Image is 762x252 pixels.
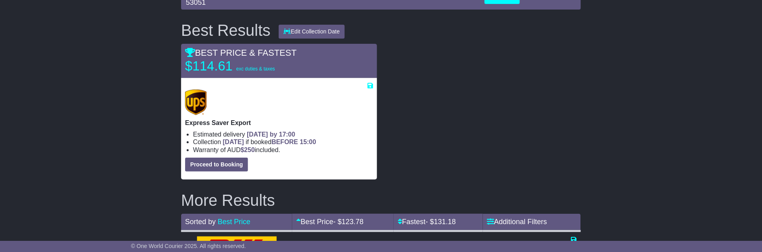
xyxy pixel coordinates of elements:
span: - $ [333,218,363,226]
span: 250 [244,147,255,153]
button: Edit Collection Date [279,25,345,39]
span: 123.78 [342,218,363,226]
div: Best Results [177,21,275,39]
span: © One World Courier 2025. All rights reserved. [131,243,246,249]
li: Warranty of AUD included. [193,146,373,154]
button: Proceed to Booking [185,158,248,172]
span: 131.18 [434,218,456,226]
span: - $ [426,218,456,226]
span: [DATE] by 17:00 [247,131,295,138]
span: 15:00 [300,139,316,145]
span: BEST PRICE & FASTEST [185,48,297,58]
h2: More Results [181,191,581,209]
a: Best Price- $123.78 [296,218,363,226]
li: Estimated delivery [193,131,373,138]
a: Fastest- $131.18 [398,218,456,226]
a: Additional Filters [487,218,547,226]
p: $114.61 [185,58,285,74]
p: Express Saver Export [185,119,373,127]
span: exc duties & taxes [236,66,275,72]
span: if booked [223,139,316,145]
a: Best Price [218,218,250,226]
span: BEFORE [272,139,298,145]
span: $ [240,147,255,153]
span: [DATE] [223,139,244,145]
span: Sorted by [185,218,216,226]
li: Collection [193,138,373,146]
img: UPS (new): Express Saver Export [185,90,207,115]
